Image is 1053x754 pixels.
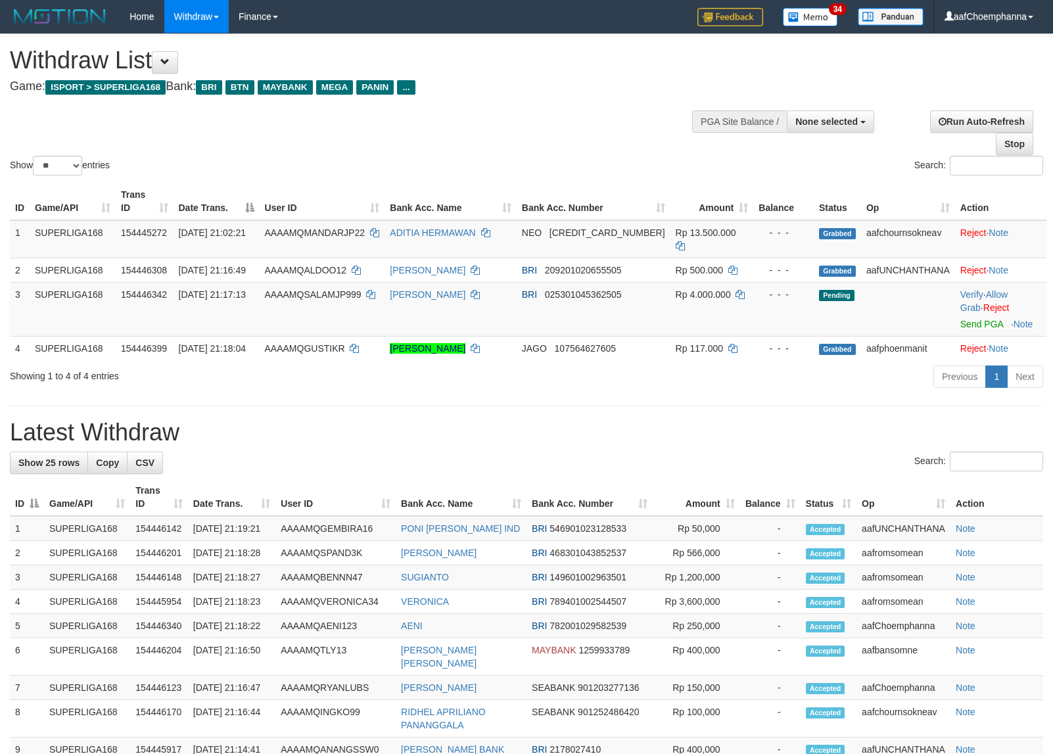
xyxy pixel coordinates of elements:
[676,343,723,354] span: Rp 117.000
[856,516,950,541] td: aafUNCHANTHANA
[87,452,128,474] a: Copy
[522,227,542,238] span: NEO
[260,183,385,220] th: User ID: activate to sort column ascending
[10,282,30,336] td: 3
[44,479,130,516] th: Game/API: activate to sort column ascending
[18,458,80,468] span: Show 25 rows
[532,645,576,655] span: MAYBANK
[653,479,740,516] th: Amount: activate to sort column ascending
[930,110,1033,133] a: Run Auto-Refresh
[550,596,626,607] span: Copy 789401002544507 to clipboard
[10,47,689,74] h1: Withdraw List
[188,541,275,565] td: [DATE] 21:18:28
[275,479,396,516] th: User ID: activate to sort column ascending
[196,80,222,95] span: BRI
[819,266,856,277] span: Grabbed
[697,8,763,26] img: Feedback.jpg
[30,258,116,282] td: SUPERLIGA168
[861,258,955,282] td: aafUNCHANTHANA
[960,343,987,354] a: Reject
[1007,365,1043,388] a: Next
[996,133,1033,155] a: Stop
[532,707,575,717] span: SEABANK
[30,336,116,360] td: SUPERLIGA168
[653,516,740,541] td: Rp 50,000
[522,343,547,354] span: JAGO
[265,343,345,354] span: AAAAMQGUSTIKR
[933,365,986,388] a: Previous
[121,227,167,238] span: 154445272
[653,638,740,676] td: Rp 400,000
[806,524,845,535] span: Accepted
[960,265,987,275] a: Reject
[44,676,130,700] td: SUPERLIGA168
[740,700,801,738] td: -
[275,565,396,590] td: AAAAMQBENNN47
[10,336,30,360] td: 4
[914,452,1043,471] label: Search:
[44,590,130,614] td: SUPERLIGA168
[950,452,1043,471] input: Search:
[753,183,814,220] th: Balance
[578,645,630,655] span: Copy 1259933789 to clipboard
[740,541,801,565] td: -
[955,282,1046,336] td: · ·
[858,8,924,26] img: panduan.png
[740,638,801,676] td: -
[806,683,845,694] span: Accepted
[401,523,520,534] a: PONI [PERSON_NAME] IND
[401,548,477,558] a: [PERSON_NAME]
[10,156,110,176] label: Show entries
[127,452,163,474] a: CSV
[550,548,626,558] span: Copy 468301043852537 to clipboard
[10,638,44,676] td: 6
[759,288,808,301] div: - - -
[806,646,845,657] span: Accepted
[401,645,477,669] a: [PERSON_NAME] [PERSON_NAME]
[989,227,1008,238] a: Note
[30,220,116,258] td: SUPERLIGA168
[121,289,167,300] span: 154446342
[532,596,547,607] span: BRI
[806,621,845,632] span: Accepted
[578,707,639,717] span: Copy 901252486420 to clipboard
[856,541,950,565] td: aafromsomean
[550,572,626,582] span: Copy 149601002963501 to clipboard
[179,343,246,354] span: [DATE] 21:18:04
[265,265,347,275] span: AAAAMQALDOO12
[740,590,801,614] td: -
[10,258,30,282] td: 2
[10,614,44,638] td: 5
[30,282,116,336] td: SUPERLIGA168
[10,676,44,700] td: 7
[390,265,465,275] a: [PERSON_NAME]
[275,700,396,738] td: AAAAMQINGKO99
[956,596,975,607] a: Note
[532,548,547,558] span: BRI
[861,183,955,220] th: Op: activate to sort column ascending
[526,479,653,516] th: Bank Acc. Number: activate to sort column ascending
[532,572,547,582] span: BRI
[814,183,861,220] th: Status
[545,265,622,275] span: Copy 209201020655505 to clipboard
[806,707,845,719] span: Accepted
[555,343,616,354] span: Copy 107564627605 to clipboard
[856,590,950,614] td: aafromsomean
[174,183,260,220] th: Date Trans.: activate to sort column descending
[275,590,396,614] td: AAAAMQVERONICA34
[44,516,130,541] td: SUPERLIGA168
[390,289,465,300] a: [PERSON_NAME]
[10,565,44,590] td: 3
[130,565,188,590] td: 154446148
[275,614,396,638] td: AAAAMQAENI123
[275,638,396,676] td: AAAAMQTLY13
[856,700,950,738] td: aafchournsokneav
[121,343,167,354] span: 154446399
[956,621,975,631] a: Note
[130,700,188,738] td: 154446170
[861,220,955,258] td: aafchournsokneav
[44,541,130,565] td: SUPERLIGA168
[783,8,838,26] img: Button%20Memo.svg
[179,227,246,238] span: [DATE] 21:02:21
[275,676,396,700] td: AAAAMQRYANLUBS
